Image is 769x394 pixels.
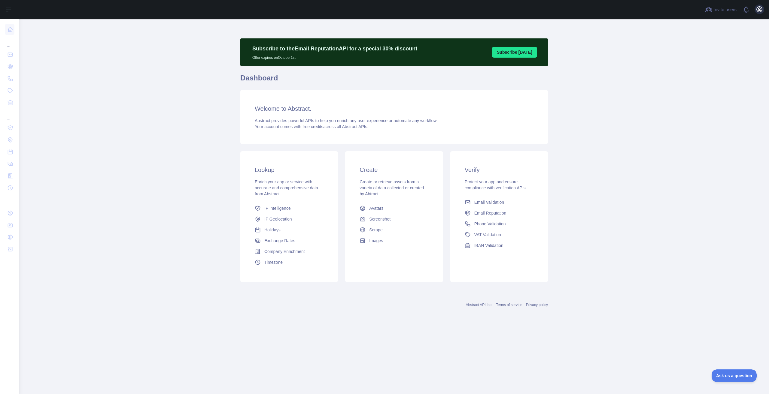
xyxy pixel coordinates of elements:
span: IBAN Validation [474,242,503,248]
a: Scrape [357,224,431,235]
span: Invite users [713,6,737,13]
a: VAT Validation [462,229,536,240]
h3: Create [360,166,428,174]
span: VAT Validation [474,232,501,238]
span: Email Reputation [474,210,506,216]
span: free credits [302,124,323,129]
p: Offer expires on October 1st. [252,53,417,60]
a: Avatars [357,203,431,214]
a: Email Reputation [462,208,536,218]
a: Phone Validation [462,218,536,229]
div: ... [5,109,14,121]
span: Exchange Rates [264,238,295,244]
span: Email Validation [474,199,504,205]
a: IP Intelligence [252,203,326,214]
a: Email Validation [462,197,536,208]
a: Images [357,235,431,246]
a: Holidays [252,224,326,235]
a: Company Enrichment [252,246,326,257]
span: Create or retrieve assets from a variety of data collected or created by Abtract [360,179,424,196]
span: Avatars [369,205,383,211]
span: Protect your app and ensure compliance with verification APIs [465,179,526,190]
a: Timezone [252,257,326,268]
a: Abstract API Inc. [466,303,493,307]
h1: Dashboard [240,73,548,88]
a: Privacy policy [526,303,548,307]
div: ... [5,36,14,48]
a: IBAN Validation [462,240,536,251]
h3: Verify [465,166,533,174]
a: Exchange Rates [252,235,326,246]
span: Holidays [264,227,281,233]
a: Screenshot [357,214,431,224]
span: Abstract provides powerful APIs to help you enrich any user experience or automate any workflow. [255,118,438,123]
div: ... [5,194,14,206]
p: Subscribe to the Email Reputation API for a special 30 % discount [252,44,417,53]
h3: Welcome to Abstract. [255,104,533,113]
span: IP Intelligence [264,205,291,211]
span: Screenshot [369,216,391,222]
iframe: Toggle Customer Support [712,369,757,382]
h3: Lookup [255,166,324,174]
span: Company Enrichment [264,248,305,254]
button: Invite users [704,5,738,14]
span: Phone Validation [474,221,506,227]
span: Timezone [264,259,283,265]
span: Scrape [369,227,382,233]
span: Your account comes with across all Abstract APIs. [255,124,368,129]
a: IP Geolocation [252,214,326,224]
span: Enrich your app or service with accurate and comprehensive data from Abstract [255,179,318,196]
a: Terms of service [496,303,522,307]
button: Subscribe [DATE] [492,47,537,58]
span: IP Geolocation [264,216,292,222]
span: Images [369,238,383,244]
